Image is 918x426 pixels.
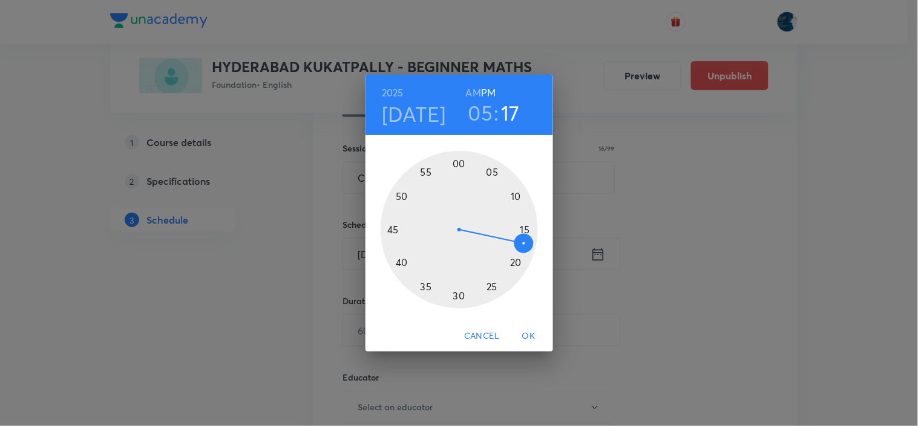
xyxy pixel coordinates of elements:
button: OK [510,325,548,347]
button: Cancel [459,325,504,347]
button: 2025 [382,84,404,101]
span: OK [514,328,543,344]
button: [DATE] [382,101,446,127]
h3: : [494,100,499,125]
button: 17 [502,100,520,125]
button: AM [466,84,481,101]
button: PM [481,84,496,101]
span: Cancel [464,328,499,344]
button: 05 [468,100,493,125]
